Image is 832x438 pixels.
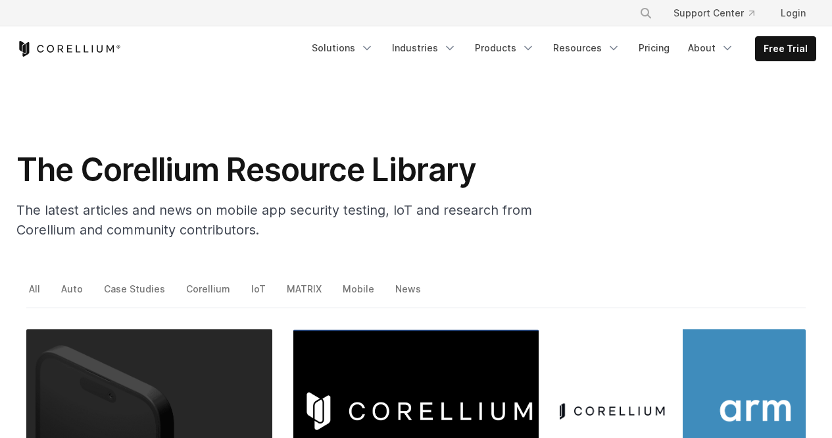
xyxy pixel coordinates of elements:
a: Corellium Home [16,41,121,57]
a: Pricing [631,36,677,60]
a: Industries [384,36,464,60]
a: All [26,280,45,308]
div: Navigation Menu [624,1,816,25]
a: Mobile [340,280,379,308]
h1: The Corellium Resource Library [16,150,543,190]
a: Corellium [184,280,235,308]
div: Navigation Menu [304,36,816,61]
a: Support Center [663,1,765,25]
a: Solutions [304,36,381,60]
a: Login [770,1,816,25]
a: Products [467,36,543,60]
a: News [393,280,426,308]
a: Free Trial [756,37,816,61]
a: Resources [545,36,628,60]
a: Auto [59,280,87,308]
a: Case Studies [101,280,170,308]
button: Search [634,1,658,25]
a: About [680,36,742,60]
a: IoT [249,280,270,308]
a: MATRIX [284,280,326,308]
span: The latest articles and news on mobile app security testing, IoT and research from Corellium and ... [16,202,532,238]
